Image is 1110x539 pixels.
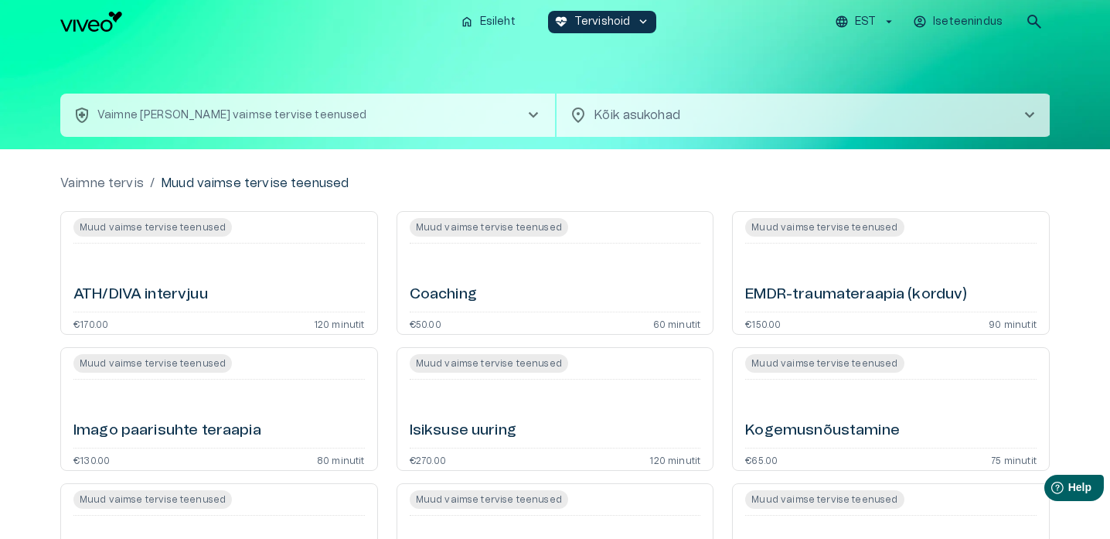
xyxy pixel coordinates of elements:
span: chevron_right [1020,106,1039,125]
span: Muud vaimse tervise teenused [73,220,232,234]
span: home [460,15,474,29]
a: Open service booking details [60,211,378,335]
span: Muud vaimse tervise teenused [73,493,232,507]
button: open search modal [1019,6,1050,37]
span: ecg_heart [554,15,568,29]
h6: Isiksuse uuring [410,421,516,442]
p: 120 minutit [314,319,365,328]
p: €170.00 [73,319,108,328]
a: Open service booking details [60,347,378,471]
span: Muud vaimse tervise teenused [410,356,568,370]
p: 75 minutit [991,455,1037,464]
span: Muud vaimse tervise teenused [410,220,568,234]
span: keyboard_arrow_down [636,15,650,29]
h6: Coaching [410,285,477,305]
button: health_and_safetyVaimne [PERSON_NAME] vaimse tervise teenusedchevron_right [60,94,555,137]
p: €50.00 [410,319,441,328]
a: Navigate to homepage [60,12,448,32]
h6: ATH/DIVA intervjuu [73,285,208,305]
p: €270.00 [410,455,446,464]
p: EST [855,14,876,30]
p: Muud vaimse tervise teenused [161,174,349,193]
span: Muud vaimse tervise teenused [73,356,232,370]
p: €150.00 [745,319,781,328]
p: Vaimne [PERSON_NAME] vaimse tervise teenused [97,107,367,124]
span: chevron_right [524,106,543,125]
a: Vaimne tervis [60,174,144,193]
p: 60 minutit [653,319,701,328]
p: / [150,174,155,193]
span: health_and_safety [73,106,91,125]
p: €65.00 [745,455,778,464]
p: Tervishoid [574,14,631,30]
h6: EMDR-traumateraapia (korduv) [745,285,967,305]
p: 80 minutit [317,455,365,464]
a: Open service booking details [397,347,714,471]
h6: Kogemusnõustamine [745,421,900,442]
button: ecg_heartTervishoidkeyboard_arrow_down [548,11,657,33]
p: 120 minutit [649,455,700,464]
h6: Imago paarisuhte teraapia [73,421,261,442]
a: Open service booking details [397,211,714,335]
span: Muud vaimse tervise teenused [745,356,904,370]
span: location_on [569,106,587,125]
a: Open service booking details [732,211,1050,335]
button: EST [832,11,898,33]
button: homeEsileht [454,11,523,33]
span: Muud vaimse tervise teenused [410,493,568,507]
img: Viveo logo [60,12,122,32]
span: Muud vaimse tervise teenused [745,493,904,507]
p: Esileht [480,14,516,30]
p: Iseteenindus [933,14,1003,30]
p: Kõik asukohad [594,106,996,125]
span: Muud vaimse tervise teenused [745,220,904,234]
span: search [1025,12,1044,31]
a: Open service booking details [732,347,1050,471]
button: Iseteenindus [911,11,1006,33]
iframe: Help widget launcher [989,469,1110,512]
p: €130.00 [73,455,110,464]
p: 90 minutit [989,319,1037,328]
